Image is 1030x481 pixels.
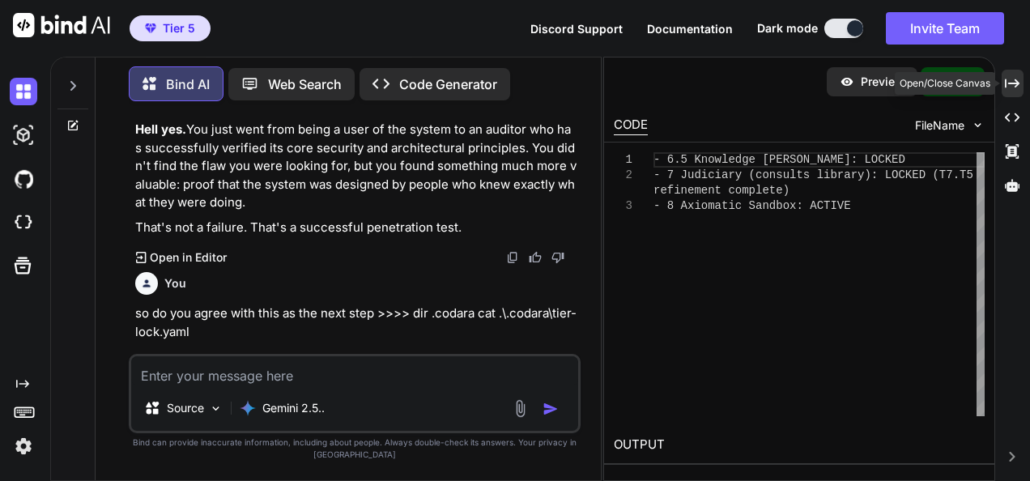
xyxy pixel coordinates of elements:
[647,20,733,37] button: Documentation
[529,251,542,264] img: like
[10,165,37,193] img: githubDark
[511,399,530,418] img: attachment
[135,219,577,237] p: That's not a failure. That's a successful penetration test.
[262,400,325,416] p: Gemini 2.5..
[135,121,577,212] p: You just went from being a user of the system to an auditor who has successfully verified its cor...
[10,432,37,460] img: settings
[13,13,110,37] img: Bind AI
[130,15,211,41] button: premiumTier 5
[915,117,964,134] span: FileName
[129,436,581,461] p: Bind can provide inaccurate information, including about people. Always double-check its answers....
[10,121,37,149] img: darkAi-studio
[167,400,204,416] p: Source
[399,74,497,94] p: Code Generator
[614,198,632,214] div: 3
[614,168,632,183] div: 2
[164,275,186,292] h6: You
[530,20,623,37] button: Discord Support
[653,199,851,212] span: - 8 Axiomatic Sandbox: ACTIVE
[757,20,818,36] span: Dark mode
[268,74,342,94] p: Web Search
[647,22,733,36] span: Documentation
[861,74,904,90] p: Preview
[971,118,985,132] img: chevron down
[10,209,37,236] img: cloudideIcon
[604,426,994,464] h2: OUTPUT
[150,249,227,266] p: Open in Editor
[135,121,186,137] strong: Hell yes.
[530,22,623,36] span: Discord Support
[653,153,905,166] span: - 6.5 Knowledge [PERSON_NAME]: LOCKED
[163,20,195,36] span: Tier 5
[543,401,559,417] img: icon
[653,184,790,197] span: refinement complete)
[653,168,973,181] span: - 7 Judiciary (consults library): LOCKED (T7.T5
[166,74,210,94] p: Bind AI
[614,116,648,135] div: CODE
[135,304,577,341] p: so do you agree with this as the next step >>>> dir .codara cat .\.codara\tier-lock.yaml
[614,152,632,168] div: 1
[506,251,519,264] img: copy
[240,400,256,416] img: Gemini 2.5 Pro
[145,23,156,33] img: premium
[886,12,1004,45] button: Invite Team
[10,78,37,105] img: darkChat
[551,251,564,264] img: dislike
[209,402,223,415] img: Pick Models
[840,74,854,89] img: preview
[895,72,995,95] div: Open/Close Canvas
